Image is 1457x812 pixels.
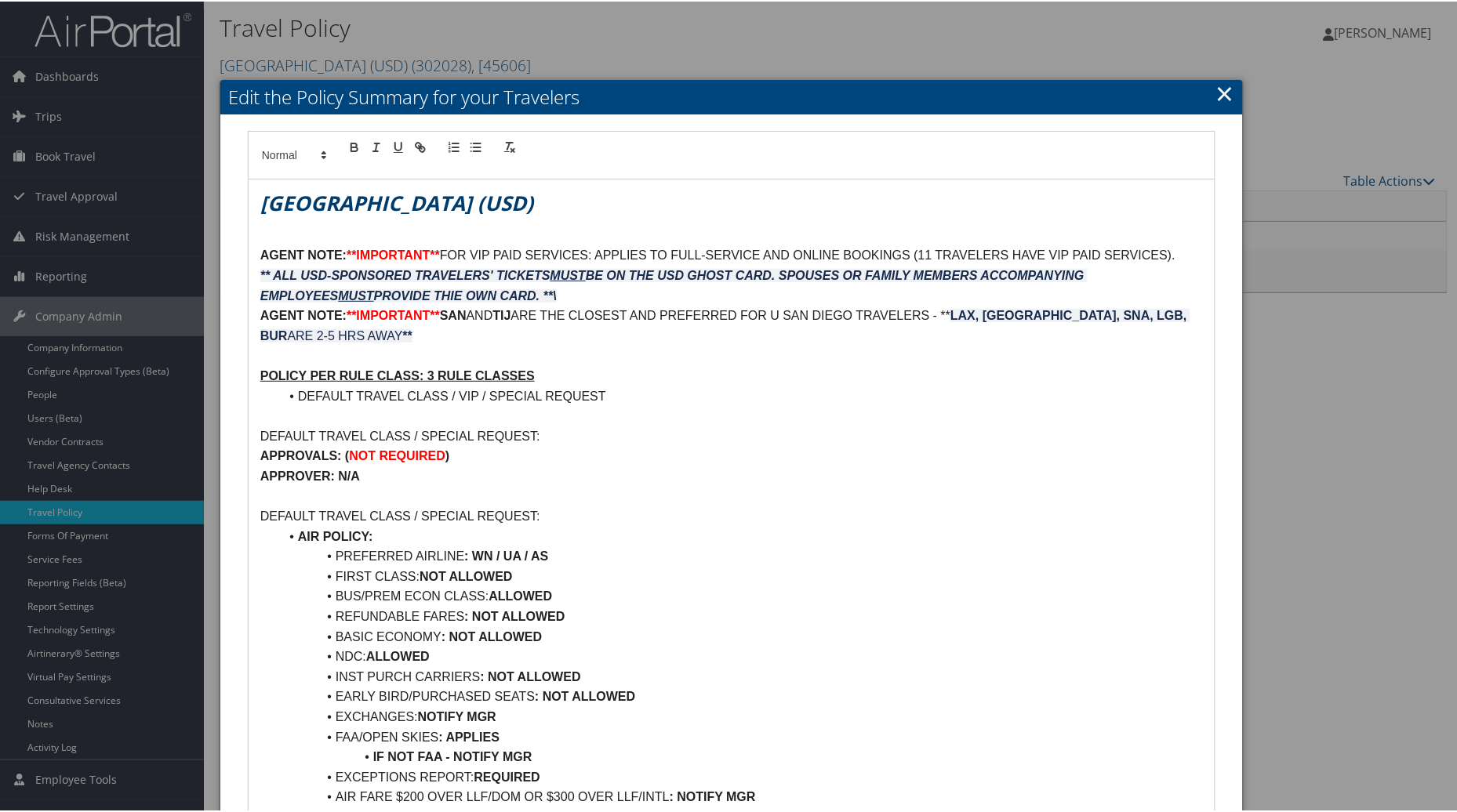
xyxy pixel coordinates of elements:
[279,685,1203,705] li: EARLY BIRD/PURCHASED SEATS
[279,726,1203,746] li: FAA/OPEN SKIES
[279,705,1203,726] li: EXCHANGES:
[418,709,496,722] strong: NOTIFY MGR
[279,585,1203,605] li: BUS/PREM ECON CLASS:
[260,307,347,321] strong: AGENT NOTE:
[279,385,1203,405] li: DEFAULT TRAVEL CLASS / VIP / SPECIAL REQUEST
[439,729,500,742] strong: : APPLIES
[220,78,1243,113] h2: Edit the Policy Summary for your Travelers
[440,307,467,321] strong: SAN
[260,267,1088,301] em: ** ALL USD-SPONSORED TRAVELERS' TICKETS BE ON THE USD GHOST CARD. SPOUSES OR FAMILY MEMBERS ACCOM...
[260,304,1203,344] p: AND ARE THE CLOSEST AND PREFERRED FOR U SAN DIEGO TRAVELERS - **
[481,669,581,682] strong: : NOT ALLOWED
[474,769,540,782] strong: REQUIRED
[489,588,553,601] strong: ALLOWED
[373,749,532,762] strong: IF NOT FAA - NOTIFY MGR
[670,788,756,802] strong: : NOTIFY MGR
[349,448,445,461] strong: NOT REQUIRED
[279,645,1203,665] li: NDC:
[260,244,1203,264] p: FOR VIP PAID SERVICES: APPLIES TO FULL-SERVICE AND ONLINE BOOKINGS (11 TRAVELERS HAVE VIP PAID SE...
[420,568,513,582] strong: NOT ALLOWED
[260,505,1203,525] p: DEFAULT TRAVEL CLASS / SPECIAL REQUEST:
[279,565,1203,585] li: FIRST CLASS:
[260,448,342,461] strong: APPROVALS:
[279,665,1203,686] li: INST PURCH CARRIERS
[464,608,565,622] strong: : NOT ALLOWED
[279,766,1203,786] li: EXCEPTIONS REPORT:
[279,545,1203,565] li: PREFERRED AIRLINE
[260,368,535,381] u: POLICY PER RULE CLASS: 3 RULE CLASSES
[288,328,403,341] span: ARE 2-5 HRS AWAY
[260,187,533,216] em: [GEOGRAPHIC_DATA] (USD)
[493,307,511,321] strong: TIJ
[338,288,373,301] u: MUST
[260,307,1191,341] strong: LAX, [GEOGRAPHIC_DATA], SNA, LGB, BUR
[535,688,635,701] strong: : NOT ALLOWED
[298,528,373,542] strong: AIR POLICY:
[445,448,449,461] strong: )
[345,448,349,461] strong: (
[279,785,1203,806] li: AIR FARE $200 OVER LLF/DOM OR $300 OVER LLF/INTL
[1216,76,1234,107] a: Close
[279,605,1203,625] li: REFUNDABLE FARES
[366,648,430,662] strong: ALLOWED
[550,267,586,281] u: MUST
[279,625,1203,646] li: BASIC ECONOMY
[464,548,548,561] strong: : WN / UA / AS
[260,247,347,260] strong: AGENT NOTE:
[441,629,542,642] strong: : NOT ALLOWED
[260,425,1203,445] p: DEFAULT TRAVEL CLASS / SPECIAL REQUEST:
[260,468,360,481] strong: APPROVER: N/A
